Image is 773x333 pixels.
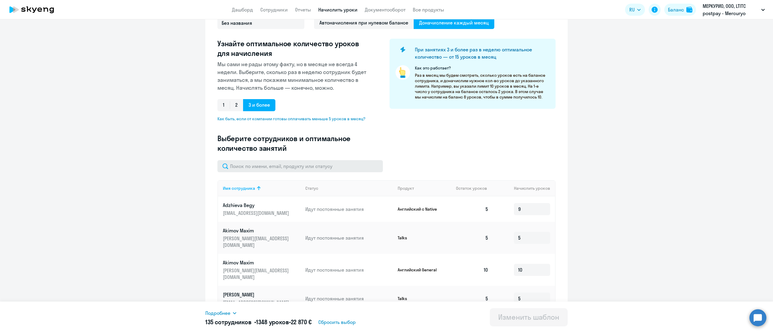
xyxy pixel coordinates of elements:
[305,267,393,273] p: Идут постоянные занятия
[217,134,370,153] h3: Выберите сотрудников и оптимальное количество занятий
[451,286,493,311] td: 5
[456,186,487,191] span: Остаток уроков
[305,234,393,241] p: Идут постоянные занятия
[398,267,443,273] p: Английский General
[365,7,406,13] a: Документооборот
[625,4,645,16] button: RU
[498,312,559,322] div: Изменить шаблон
[223,291,290,298] p: [PERSON_NAME]
[664,4,696,16] button: Балансbalance
[629,6,635,13] span: RU
[413,7,444,13] a: Все продукты
[291,318,312,326] span: 22 870 €
[398,186,414,191] div: Продукт
[451,222,493,254] td: 5
[217,17,304,29] input: Без названия
[223,202,290,209] p: Adzhieva Begy
[415,46,545,60] h4: При занятиях 3 и более раз в неделю оптимальное количество — от 15 уроков в месяц
[398,206,443,212] p: Английский с Native
[217,160,383,172] input: Поиск по имени, email, продукту или статусу
[256,318,289,326] span: 1348 уроков
[223,210,290,216] p: [EMAIL_ADDRESS][DOMAIN_NAME]
[223,299,290,306] p: [EMAIL_ADDRESS][DOMAIN_NAME]
[414,17,494,29] span: Доначисление каждый месяц
[305,295,393,302] p: Идут постоянные занятия
[260,7,288,13] a: Сотрудники
[398,186,451,191] div: Продукт
[223,227,290,234] p: Akimov Maxim
[223,227,300,248] a: Akimov Maxim[PERSON_NAME][EMAIL_ADDRESS][DOMAIN_NAME]
[451,196,493,222] td: 5
[415,73,550,100] p: Раз в месяц мы будем смотреть, сколько уроков есть на балансе сотрудника, и доначислим нужное кол...
[223,291,300,306] a: [PERSON_NAME][EMAIL_ADDRESS][DOMAIN_NAME]
[451,254,493,286] td: 10
[217,39,370,58] h3: Узнайте оптимальное количество уроков для начисления
[318,318,356,326] span: Сбросить выбор
[396,65,410,80] img: pointer-circle
[490,308,568,326] button: Изменить шаблон
[223,259,290,266] p: Akimov Maxim
[305,186,318,191] div: Статус
[703,2,759,17] p: МЕРКУРИО, ООО, LTITC postpay - Mercuryo
[223,267,290,280] p: [PERSON_NAME][EMAIL_ADDRESS][DOMAIN_NAME]
[668,6,684,13] div: Баланс
[205,309,230,317] span: Подробнее
[223,235,290,248] p: [PERSON_NAME][EMAIL_ADDRESS][DOMAIN_NAME]
[686,7,692,13] img: balance
[223,259,300,280] a: Akimov Maxim[PERSON_NAME][EMAIL_ADDRESS][DOMAIN_NAME]
[305,186,393,191] div: Статус
[223,186,255,191] div: Имя сотрудника
[217,99,230,111] span: 1
[456,186,493,191] div: Остаток уроков
[295,7,311,13] a: Отчеты
[398,296,443,301] p: Talks
[305,206,393,212] p: Идут постоянные занятия
[318,7,358,13] a: Начислить уроки
[243,99,275,111] span: 3 и более
[700,2,768,17] button: МЕРКУРИО, ООО, LTITC postpay - Mercuryo
[493,180,555,196] th: Начислить уроков
[232,7,253,13] a: Дашборд
[217,60,370,92] p: Мы сами не рады этому факту, но в месяце не всегда 4 недели. Выберите, сколько раз в неделю сотру...
[205,318,312,326] h5: 135 сотрудников • •
[223,186,300,191] div: Имя сотрудника
[223,202,300,216] a: Adzhieva Begy[EMAIL_ADDRESS][DOMAIN_NAME]
[230,99,243,111] span: 2
[314,17,414,29] span: Автоначисления при нулевом балансе
[217,116,370,121] span: Как быть, если от компании готовы оплачивать меньше 5 уроков в месяц?
[415,65,550,71] p: Как это работает?
[398,235,443,241] p: Talks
